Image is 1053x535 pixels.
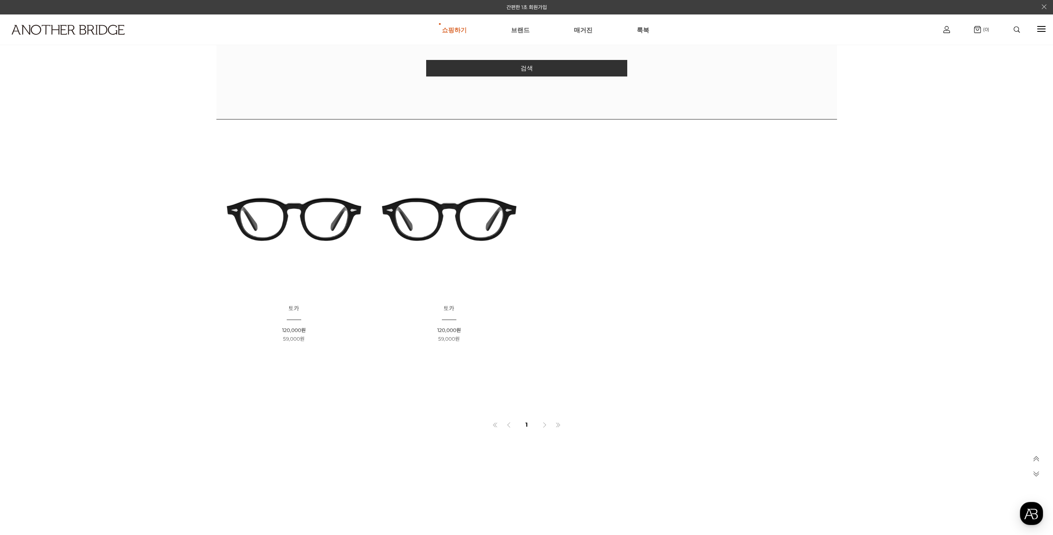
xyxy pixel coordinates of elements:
a: 대화 [55,262,107,283]
a: 1 [520,418,533,432]
span: (0) [981,26,989,32]
img: logo [12,25,125,35]
img: cart [974,26,981,33]
a: 토카 [288,306,299,312]
span: 토카 [288,305,299,312]
img: cart [943,26,950,33]
a: logo [4,25,162,55]
span: 59,000원 [438,336,460,342]
a: (0) [974,26,989,33]
span: 120,000원 [437,327,461,333]
span: 토카 [444,305,454,312]
span: 설정 [128,275,138,281]
span: 대화 [76,275,86,282]
img: search [1014,26,1020,33]
a: 룩북 [637,15,649,45]
img: 토카 아세테이트 뿔테 안경 이미지 [219,144,369,294]
span: 홈 [26,275,31,281]
a: 간편한 1초 회원가입 [506,4,547,10]
a: 토카 [444,306,454,312]
button: 검색 [426,60,627,76]
a: 매거진 [574,15,592,45]
a: 브랜드 [511,15,530,45]
a: 쇼핑하기 [442,15,467,45]
img: 토카 아세테이트 안경 - 다양한 스타일에 맞는 뿔테 안경 이미지 [374,144,524,294]
a: 설정 [107,262,159,283]
a: 홈 [2,262,55,283]
span: 59,000원 [283,336,305,342]
span: 120,000원 [282,327,306,333]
